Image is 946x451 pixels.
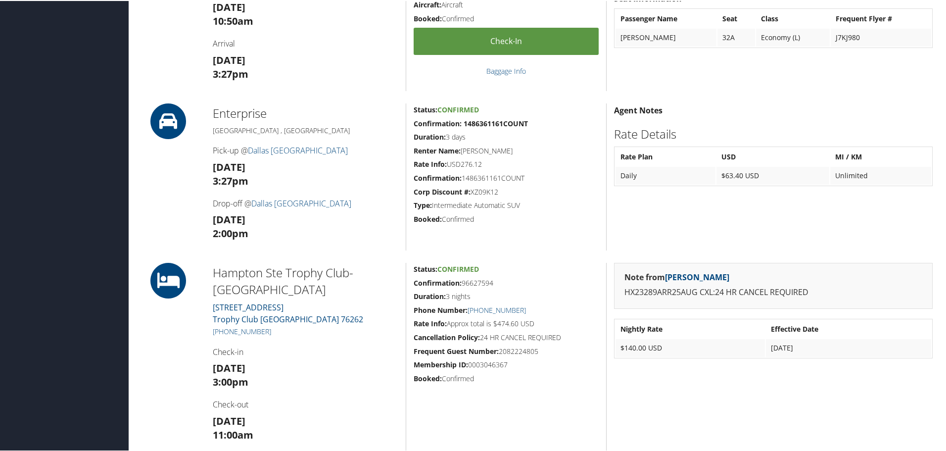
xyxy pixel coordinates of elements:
[665,271,729,282] a: [PERSON_NAME]
[414,213,442,223] strong: Booked:
[414,263,437,273] strong: Status:
[213,263,398,297] h2: Hampton Ste Trophy Club-[GEOGRAPHIC_DATA]
[414,104,437,113] strong: Status:
[830,147,931,165] th: MI / KM
[213,159,245,173] strong: [DATE]
[213,13,253,27] strong: 10:50am
[213,413,245,427] strong: [DATE]
[414,186,599,196] h5: XZ09K12
[830,166,931,184] td: Unlimited
[213,346,398,356] h4: Check-in
[213,326,271,335] a: [PHONE_NUMBER]
[213,125,398,135] h5: [GEOGRAPHIC_DATA] , [GEOGRAPHIC_DATA]
[213,374,248,388] strong: 3:00pm
[615,338,765,356] td: $140.00 USD
[414,346,499,355] strong: Frequent Guest Number:
[831,9,931,27] th: Frequent Flyer #
[615,166,715,184] td: Daily
[414,13,599,23] h5: Confirmed
[213,173,248,187] strong: 3:27pm
[624,285,922,298] p: HX23289ARR25AUG CXL:24 HR CANCEL REQUIRED
[248,144,348,155] a: Dallas [GEOGRAPHIC_DATA]
[615,319,765,337] th: Nightly Rate
[414,304,468,314] strong: Phone Number:
[414,318,447,327] strong: Rate Info:
[213,66,248,80] strong: 3:27pm
[213,301,363,324] a: [STREET_ADDRESS]Trophy Club [GEOGRAPHIC_DATA] 76262
[717,28,755,46] td: 32A
[414,373,442,382] strong: Booked:
[213,226,248,239] strong: 2:00pm
[414,213,599,223] h5: Confirmed
[414,332,480,341] strong: Cancellation Policy:
[414,200,599,209] h5: Intermediate Automatic SUV
[624,271,729,282] strong: Note from
[615,147,715,165] th: Rate Plan
[414,131,446,141] strong: Duration:
[716,166,829,184] td: $63.40 USD
[213,144,398,155] h4: Pick-up @
[213,37,398,48] h4: Arrival
[414,172,462,182] strong: Confirmation:
[717,9,755,27] th: Seat
[756,9,830,27] th: Class
[414,318,599,328] h5: Approx total is $474.60 USD
[831,28,931,46] td: J7KJ980
[766,319,931,337] th: Effective Date
[414,145,599,155] h5: [PERSON_NAME]
[716,147,829,165] th: USD
[414,200,432,209] strong: Type:
[437,263,479,273] span: Confirmed
[614,104,662,115] strong: Agent Notes
[414,13,442,22] strong: Booked:
[414,359,599,369] h5: 0003046367
[414,373,599,383] h5: Confirmed
[414,186,471,196] strong: Corp Discount #:
[756,28,830,46] td: Economy (L)
[414,291,599,301] h5: 3 nights
[414,332,599,342] h5: 24 HR CANCEL REQUIRED
[414,346,599,355] h5: 2082224805
[414,118,528,127] strong: Confirmation: 1486361161COUNT
[414,277,599,287] h5: 96627594
[213,52,245,66] strong: [DATE]
[486,65,526,75] a: Baggage Info
[213,398,398,409] h4: Check-out
[213,360,245,374] strong: [DATE]
[414,277,462,287] strong: Confirmation:
[213,212,245,225] strong: [DATE]
[414,131,599,141] h5: 3 days
[213,197,398,208] h4: Drop-off @
[766,338,931,356] td: [DATE]
[251,197,351,208] a: Dallas [GEOGRAPHIC_DATA]
[213,104,398,121] h2: Enterprise
[213,427,253,441] strong: 11:00am
[437,104,479,113] span: Confirmed
[414,27,599,54] a: Check-in
[414,145,461,154] strong: Renter Name:
[414,172,599,182] h5: 1486361161COUNT
[414,158,447,168] strong: Rate Info:
[468,304,526,314] a: [PHONE_NUMBER]
[615,28,716,46] td: [PERSON_NAME]
[414,291,446,300] strong: Duration:
[615,9,716,27] th: Passenger Name
[414,359,468,368] strong: Membership ID:
[614,125,933,142] h2: Rate Details
[414,158,599,168] h5: USD276.12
